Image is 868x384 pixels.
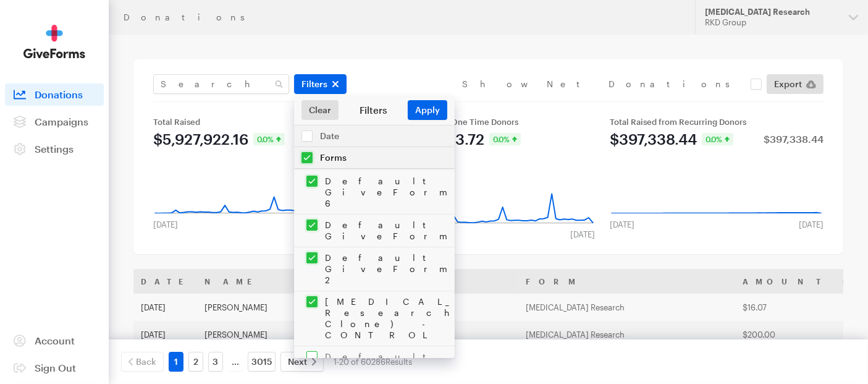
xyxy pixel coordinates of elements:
div: [DATE] [791,220,831,229]
button: Filters [294,74,347,94]
a: Export [767,74,824,94]
a: Settings [5,138,104,160]
span: Settings [35,143,74,155]
td: [PERSON_NAME] [197,321,308,348]
div: $5,927,922.16 [153,132,248,147]
div: $397,338.44 [610,132,697,147]
th: Name [197,269,308,294]
button: Apply [408,100,447,120]
th: Amount [735,269,835,294]
div: $397,338.44 [764,134,824,144]
th: Form [518,269,735,294]
a: 3015 [248,352,276,372]
div: [DATE] [602,220,642,229]
a: Account [5,330,104,352]
div: 1-20 of 60286 [334,352,412,372]
div: 0.0% [253,133,285,145]
span: Export [774,77,802,92]
span: Donations [35,88,83,100]
span: Results [386,357,412,367]
td: $16.07 [735,294,835,321]
div: Total Raised from Recurring Donors [610,117,824,127]
div: Total Raised from One Time Donors [382,117,596,127]
a: 3 [208,352,223,372]
th: Date [133,269,197,294]
span: Next [288,354,307,369]
a: Campaigns [5,111,104,133]
span: Filters [301,77,327,92]
img: GiveForms [23,25,85,59]
div: Total Raised [153,117,367,127]
td: $200.00 [735,321,835,348]
td: [DATE] [133,321,197,348]
div: [DATE] [146,220,185,229]
td: [PERSON_NAME] [197,294,308,321]
td: [MEDICAL_DATA] Research [518,321,735,348]
div: [MEDICAL_DATA] Research [705,7,839,17]
div: 0.0% [489,133,521,145]
span: Account [35,335,75,346]
td: [MEDICAL_DATA] Research [518,294,735,321]
span: Campaigns [35,116,88,127]
a: 2 [188,352,203,372]
span: Sign Out [35,362,76,373]
input: Search Name & Email [153,74,289,94]
div: 0.0% [702,133,733,145]
a: Donations [5,83,104,106]
a: Sign Out [5,357,104,379]
td: [DATE] [133,294,197,321]
div: [DATE] [563,229,602,239]
a: Next [280,352,324,372]
div: RKD Group [705,17,839,28]
div: Filters [339,104,408,116]
a: Clear [301,100,339,120]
